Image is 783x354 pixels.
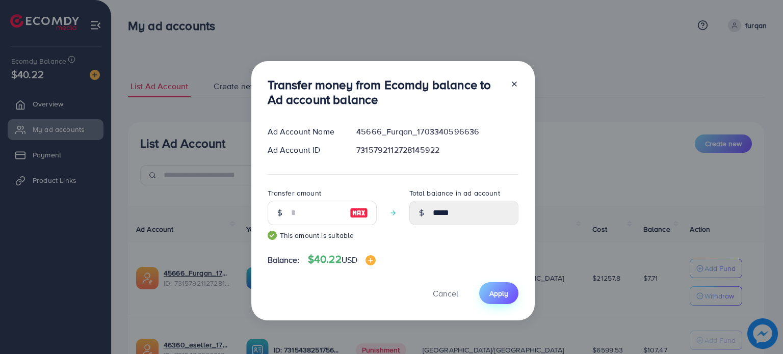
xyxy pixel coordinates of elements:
[259,126,349,138] div: Ad Account Name
[348,144,526,156] div: 7315792112728145922
[268,230,377,240] small: This amount is suitable
[259,144,349,156] div: Ad Account ID
[433,288,458,299] span: Cancel
[268,77,502,107] h3: Transfer money from Ecomdy balance to Ad account balance
[268,254,300,266] span: Balance:
[268,188,321,198] label: Transfer amount
[366,255,376,265] img: image
[420,282,471,304] button: Cancel
[489,288,508,298] span: Apply
[308,253,376,266] h4: $40.22
[268,231,277,240] img: guide
[342,254,357,265] span: USD
[409,188,500,198] label: Total balance in ad account
[350,207,368,219] img: image
[479,282,518,304] button: Apply
[348,126,526,138] div: 45666_Furqan_1703340596636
